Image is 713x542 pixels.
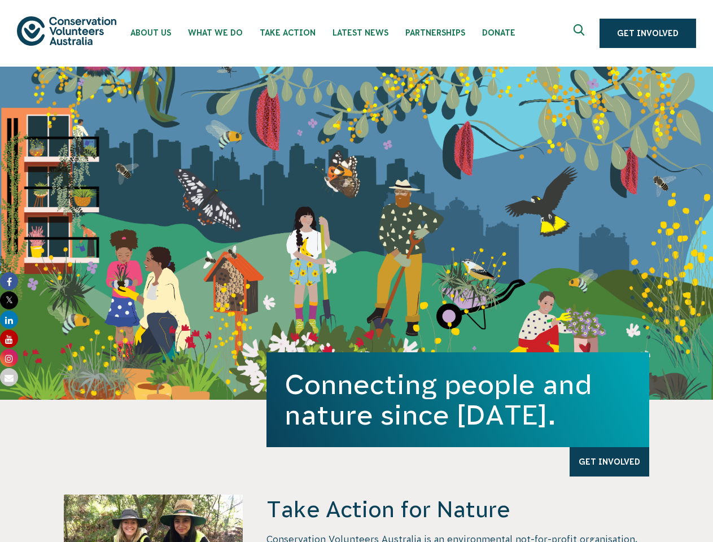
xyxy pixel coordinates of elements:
[188,28,243,37] span: What We Do
[482,28,515,37] span: Donate
[260,28,316,37] span: Take Action
[130,28,171,37] span: About Us
[405,28,465,37] span: Partnerships
[567,20,594,47] button: Expand search box Close search box
[600,19,696,48] a: Get Involved
[17,16,116,45] img: logo.svg
[333,28,388,37] span: Latest News
[570,447,649,477] a: Get Involved
[285,369,631,430] h1: Connecting people and nature since [DATE].
[574,24,588,42] span: Expand search box
[266,495,649,524] h4: Take Action for Nature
